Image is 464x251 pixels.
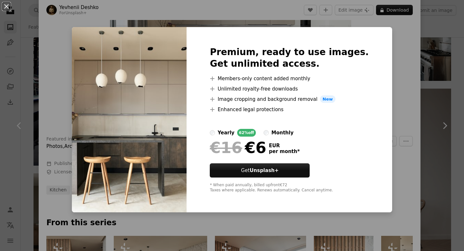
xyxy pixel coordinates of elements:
[210,85,369,93] li: Unlimited royalty-free downloads
[210,139,242,156] span: €16
[210,163,310,178] button: GetUnsplash+
[210,183,369,193] div: * When paid annually, billed upfront €72 Taxes where applicable. Renews automatically. Cancel any...
[250,168,279,173] strong: Unsplash+
[210,75,369,82] li: Members-only content added monthly
[210,106,369,113] li: Enhanced legal protections
[264,130,269,135] input: monthly
[320,95,335,103] span: New
[271,129,294,137] div: monthly
[210,46,369,70] h2: Premium, ready to use images. Get unlimited access.
[72,27,187,213] img: premium_photo-1671269942043-ff7dcc7b997c
[237,129,256,137] div: 62% off
[210,130,215,135] input: yearly62%off
[269,149,300,154] span: per month *
[210,95,369,103] li: Image cropping and background removal
[210,139,266,156] div: €6
[217,129,234,137] div: yearly
[269,143,300,149] span: EUR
